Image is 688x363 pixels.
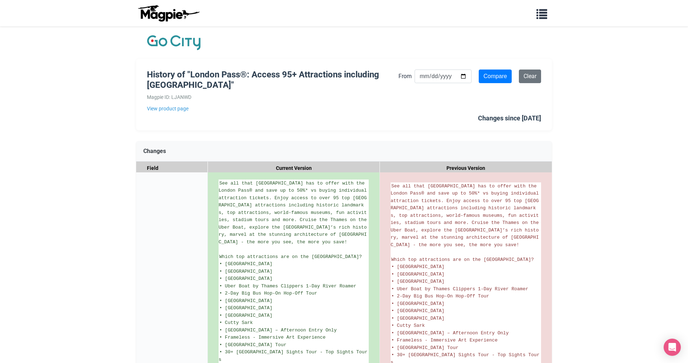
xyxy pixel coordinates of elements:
[391,316,444,321] span: • [GEOGRAPHIC_DATA]
[219,320,253,325] span: • Cutty Sark
[391,257,534,262] span: Which top attractions are on the [GEOGRAPHIC_DATA]?
[391,323,425,328] span: • Cutty Sark
[219,349,367,362] span: • 30+ [GEOGRAPHIC_DATA] Sights Tour - Top Sights Tours
[391,272,444,277] span: • [GEOGRAPHIC_DATA]
[219,328,337,333] span: • [GEOGRAPHIC_DATA] – Afternoon Entry Only
[147,105,398,113] a: View product page
[219,261,272,267] span: • [GEOGRAPHIC_DATA]
[391,286,528,292] span: • Uber Boat by Thames Clippers 1-Day River Roamer
[391,301,444,306] span: • [GEOGRAPHIC_DATA]
[136,5,201,22] img: logo-ab69f6fb50320c5b225c76a69d11143b.png
[219,305,272,311] span: • [GEOGRAPHIC_DATA]
[391,330,509,336] span: • [GEOGRAPHIC_DATA] – Afternoon Entry Only
[219,269,272,274] span: • [GEOGRAPHIC_DATA]
[136,141,552,162] div: Changes
[219,276,272,281] span: • [GEOGRAPHIC_DATA]
[391,279,444,284] span: • [GEOGRAPHIC_DATA]
[479,70,512,83] input: Compare
[219,291,317,296] span: • 2-Day Big Bus Hop-On Hop-Off Tour
[519,70,541,83] a: Clear
[219,298,272,304] span: • [GEOGRAPHIC_DATA]
[219,283,356,289] span: • Uber Boat by Thames Clippers 1-Day River Roamer
[219,313,272,318] span: • [GEOGRAPHIC_DATA]
[391,345,458,350] span: • [GEOGRAPHIC_DATA] Tour
[391,264,444,269] span: • [GEOGRAPHIC_DATA]
[219,335,325,340] span: • Frameless - Immersive Art Experience
[147,93,398,101] div: Magpie ID: LJANWD
[398,72,412,81] label: From
[219,181,369,245] span: See all that [GEOGRAPHIC_DATA] has to offer with the London Pass® and save up to 50%* vs buying i...
[147,70,398,90] h1: History of "London Pass®: Access 95+ Attractions including [GEOGRAPHIC_DATA]"
[208,162,380,175] div: Current Version
[219,254,362,259] span: Which top attractions are on the [GEOGRAPHIC_DATA]?
[380,162,552,175] div: Previous Version
[478,113,541,124] div: Changes since [DATE]
[664,339,681,356] div: Open Intercom Messenger
[391,308,444,314] span: • [GEOGRAPHIC_DATA]
[391,338,497,343] span: • Frameless - Immersive Art Experience
[219,342,286,348] span: • [GEOGRAPHIC_DATA] Tour
[391,183,541,248] span: See all that [GEOGRAPHIC_DATA] has to offer with the London Pass® and save up to 50%* vs buying i...
[391,293,489,299] span: • 2-Day Big Bus Hop-On Hop-Off Tour
[136,162,208,175] div: Field
[147,34,201,52] img: Company Logo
